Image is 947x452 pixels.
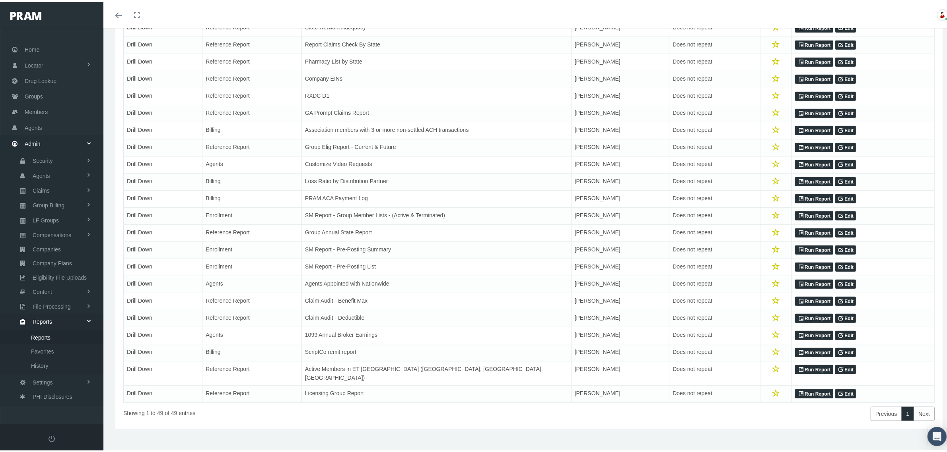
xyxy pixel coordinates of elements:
td: Reference Report [202,103,302,120]
a: Run Report [795,226,833,236]
td: Active Members in ET [GEOGRAPHIC_DATA] ([GEOGRAPHIC_DATA], [GEOGRAPHIC_DATA], [GEOGRAPHIC_DATA]) [301,359,571,384]
td: Billing [202,189,302,206]
td: Does not repeat [669,308,760,325]
td: Does not repeat [669,291,760,308]
td: [PERSON_NAME] [571,155,669,172]
td: Does not repeat [669,69,760,86]
a: Edit [835,209,856,219]
td: Reference Report [202,69,302,86]
td: [PERSON_NAME] [571,325,669,342]
a: Run Report [795,295,833,304]
td: [PERSON_NAME] [571,223,669,240]
td: [PERSON_NAME] [571,35,669,52]
td: [PERSON_NAME] [571,291,669,308]
span: Home [25,40,39,55]
td: Billing [202,172,302,189]
td: Drill Down [124,35,202,52]
td: [PERSON_NAME] [571,172,669,189]
td: Report Claims Check By State [301,35,571,52]
span: Agents [33,167,50,181]
td: Reference Report [202,137,302,155]
td: Does not repeat [669,137,760,155]
td: Reference Report [202,52,302,69]
td: Reference Report [202,18,302,35]
td: Reference Report [202,384,302,401]
td: Does not repeat [669,257,760,274]
span: Security [33,152,53,166]
a: Edit [835,73,856,82]
td: Drill Down [124,172,202,189]
span: Groups [25,87,43,102]
a: Run Report [795,192,833,202]
td: Drill Down [124,240,202,257]
td: [PERSON_NAME] [571,18,669,35]
span: Agents [25,118,42,133]
span: Settings [33,374,53,387]
td: Drill Down [124,384,202,401]
td: [PERSON_NAME] [571,240,669,257]
a: Edit [835,387,856,397]
a: Run Report [795,243,833,253]
a: Run Report [795,175,833,185]
td: [PERSON_NAME] [571,342,669,359]
td: Drill Down [124,206,202,223]
td: Does not repeat [669,342,760,359]
a: Run Report [795,278,833,287]
a: Edit [835,175,856,185]
td: Reference Report [202,308,302,325]
td: Does not repeat [669,120,760,137]
span: History [31,357,49,371]
td: [PERSON_NAME] [571,384,669,401]
a: Edit [835,90,856,99]
span: PHI Disclosures [33,388,72,402]
td: [PERSON_NAME] [571,69,669,86]
td: Does not repeat [669,189,760,206]
td: Loss Ratio by Distribution Partner [301,172,571,189]
a: 1 [901,405,914,419]
td: Drill Down [124,325,202,342]
a: Edit [835,226,856,236]
span: Content [33,283,52,297]
span: Members [25,102,48,118]
td: Does not repeat [669,18,760,35]
span: Locator [25,56,43,71]
td: Drill Down [124,223,202,240]
td: Does not repeat [669,35,760,52]
a: Edit [835,243,856,253]
td: Drill Down [124,86,202,103]
td: 1099 Annual Broker Earnings [301,325,571,342]
td: [PERSON_NAME] [571,206,669,223]
td: Reference Report [202,35,302,52]
td: Does not repeat [669,274,760,291]
a: Run Report [795,158,833,168]
td: Drill Down [124,69,202,86]
a: Run Report [795,73,833,82]
td: PRAM ACA Payment Log [301,189,571,206]
a: Edit [835,312,856,321]
span: Companies [33,241,61,254]
td: Drill Down [124,359,202,384]
td: Company EINs [301,69,571,86]
td: Does not repeat [669,325,760,342]
td: Enrollment [202,257,302,274]
td: [PERSON_NAME] [571,137,669,155]
a: Edit [835,39,856,48]
td: [PERSON_NAME] [571,52,669,69]
td: Drill Down [124,257,202,274]
span: Company Plans [33,255,72,268]
span: Group Billing [33,197,64,210]
td: Agents [202,325,302,342]
td: Drill Down [124,274,202,291]
td: Drill Down [124,103,202,120]
a: Next [914,405,935,419]
td: Does not repeat [669,359,760,384]
td: State Network Adequacy [301,18,571,35]
a: Edit [835,56,856,65]
a: Edit [835,261,856,270]
a: Edit [835,124,856,133]
a: Run Report [795,346,833,355]
td: Does not repeat [669,240,760,257]
td: Agents [202,274,302,291]
td: [PERSON_NAME] [571,86,669,103]
td: Drill Down [124,189,202,206]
